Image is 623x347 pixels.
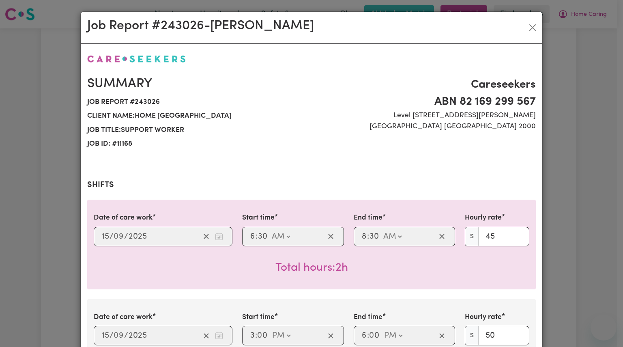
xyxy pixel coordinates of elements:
[114,332,118,340] span: 0
[87,55,186,63] img: Careseekers logo
[257,332,262,340] span: 0
[361,330,367,342] input: --
[213,330,226,342] button: Enter the date of care work
[128,231,147,243] input: ----
[114,330,124,342] input: --
[256,232,258,241] span: :
[87,109,307,123] span: Client name: Home [GEOGRAPHIC_DATA]
[354,213,382,223] label: End time
[87,76,307,92] h2: Summary
[87,18,314,34] h2: Job Report # 243026 - [PERSON_NAME]
[370,330,380,342] input: --
[114,231,124,243] input: --
[101,231,110,243] input: --
[114,233,118,241] span: 0
[316,110,536,121] span: Level [STREET_ADDRESS][PERSON_NAME]
[87,95,307,109] span: Job report # 243026
[87,180,536,190] h2: Shifts
[367,331,369,340] span: :
[369,231,379,243] input: --
[258,231,268,243] input: --
[87,137,307,151] span: Job ID: # 11168
[361,231,367,243] input: --
[110,331,114,340] span: /
[94,213,153,223] label: Date of care work
[367,232,369,241] span: :
[250,231,256,243] input: --
[128,330,147,342] input: ----
[258,330,268,342] input: --
[110,232,114,241] span: /
[526,21,539,34] button: Close
[242,312,275,323] label: Start time
[250,330,255,342] input: --
[591,315,617,341] iframe: Button to launch messaging window
[465,326,479,345] span: $
[255,331,257,340] span: :
[465,227,479,246] span: $
[124,331,128,340] span: /
[275,262,348,274] span: Total hours worked: 2 hours
[101,330,110,342] input: --
[94,312,153,323] label: Date of care work
[369,332,374,340] span: 0
[316,121,536,132] span: [GEOGRAPHIC_DATA] [GEOGRAPHIC_DATA] 2000
[200,330,213,342] button: Clear date
[354,312,382,323] label: End time
[87,123,307,137] span: Job title: Support Worker
[200,231,213,243] button: Clear date
[124,232,128,241] span: /
[213,231,226,243] button: Enter the date of care work
[242,213,275,223] label: Start time
[316,93,536,110] span: ABN 82 169 299 567
[316,76,536,93] span: Careseekers
[465,312,502,323] label: Hourly rate
[465,213,502,223] label: Hourly rate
